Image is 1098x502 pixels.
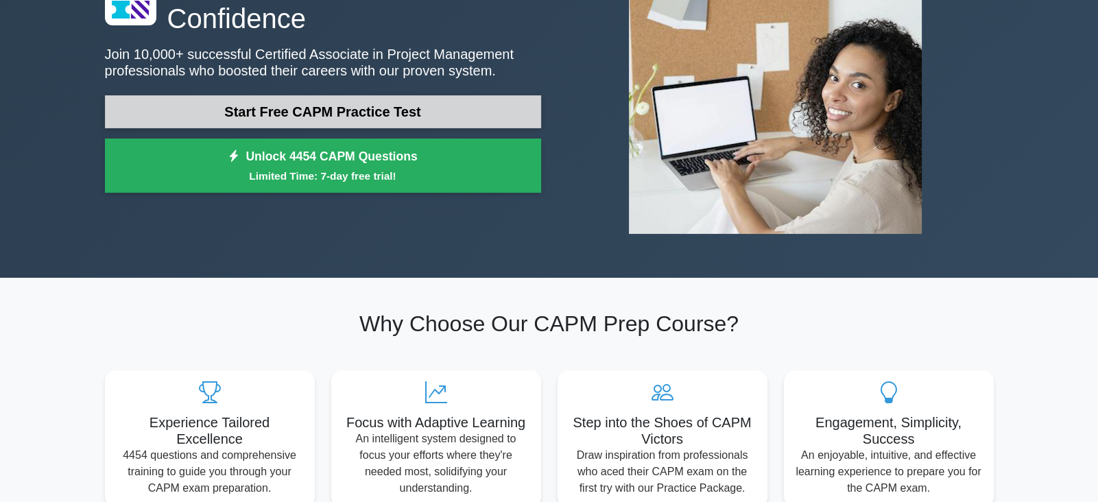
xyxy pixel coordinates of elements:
h5: Engagement, Simplicity, Success [795,414,983,447]
p: An intelligent system designed to focus your efforts where they're needed most, solidifying your ... [342,431,530,497]
h5: Step into the Shoes of CAPM Victors [569,414,756,447]
p: Join 10,000+ successful Certified Associate in Project Management professionals who boosted their... [105,46,541,79]
p: An enjoyable, intuitive, and effective learning experience to prepare you for the CAPM exam. [795,447,983,497]
p: Draw inspiration from professionals who aced their CAPM exam on the first try with our Practice P... [569,447,756,497]
a: Start Free CAPM Practice Test [105,95,541,128]
small: Limited Time: 7-day free trial! [122,168,524,184]
p: 4454 questions and comprehensive training to guide you through your CAPM exam preparation. [116,447,304,497]
a: Unlock 4454 CAPM QuestionsLimited Time: 7-day free trial! [105,139,541,193]
h5: Focus with Adaptive Learning [342,414,530,431]
h2: Why Choose Our CAPM Prep Course? [105,311,994,337]
h5: Experience Tailored Excellence [116,414,304,447]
